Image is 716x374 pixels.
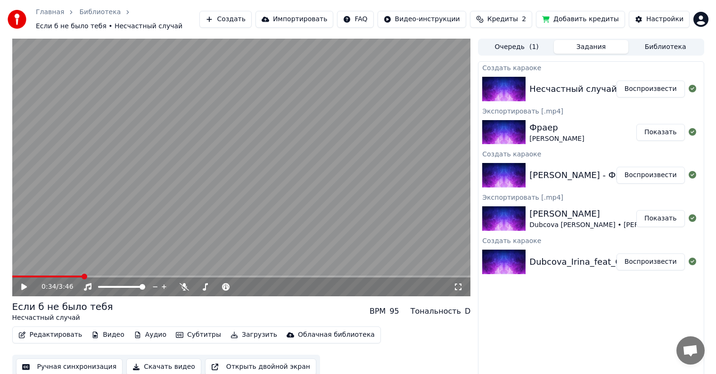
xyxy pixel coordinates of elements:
span: 0:34 [41,282,56,292]
button: FAQ [337,11,373,28]
button: Создать [199,11,251,28]
span: ( 1 ) [529,42,539,52]
button: Воспроизвести [617,81,685,98]
button: Аудио [130,328,170,341]
button: Видео-инструкции [378,11,466,28]
button: Видео [88,328,128,341]
nav: breadcrumb [36,8,199,31]
button: Загрузить [227,328,281,341]
div: BPM [370,306,386,317]
div: D [465,306,470,317]
span: 2 [522,15,526,24]
div: 95 [389,306,399,317]
div: Экспортировать [.mp4] [478,191,703,203]
span: 3:46 [58,282,73,292]
div: Тональность [411,306,461,317]
div: [PERSON_NAME] [529,134,584,144]
div: [PERSON_NAME] [529,207,678,220]
div: Настройки [646,15,683,24]
div: Dubcova [PERSON_NAME] • [PERSON_NAME] [529,220,678,230]
div: Создать караоке [478,235,703,246]
a: Главная [36,8,64,17]
div: Экспортировать [.mp4] [478,105,703,116]
button: Воспроизвести [617,253,685,270]
button: Субтитры [172,328,225,341]
button: Добавить кредиты [536,11,625,28]
div: Несчастный случай [12,313,113,323]
button: Задания [554,40,628,54]
button: Кредиты2 [470,11,532,28]
div: Несчастный случай - Если б не было тебя [529,82,716,96]
button: Показать [636,210,685,227]
button: Импортировать [255,11,334,28]
div: Если б не было тебя [12,300,113,313]
button: Показать [636,124,685,141]
span: Кредиты [487,15,518,24]
div: Создать караоке [478,62,703,73]
button: Библиотека [628,40,703,54]
button: Настройки [629,11,690,28]
button: Редактировать [15,328,86,341]
a: Библиотека [79,8,121,17]
div: / [41,282,64,292]
div: [PERSON_NAME] - Фраер [529,169,637,182]
div: Облачная библиотека [298,330,375,340]
div: Создать караоке [478,148,703,159]
span: Если б не было тебя • Несчастный случай [36,22,182,31]
a: Открытый чат [676,336,705,365]
button: Воспроизвести [617,167,685,184]
button: Очередь [479,40,554,54]
img: youka [8,10,26,29]
div: Фраер [529,121,584,134]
